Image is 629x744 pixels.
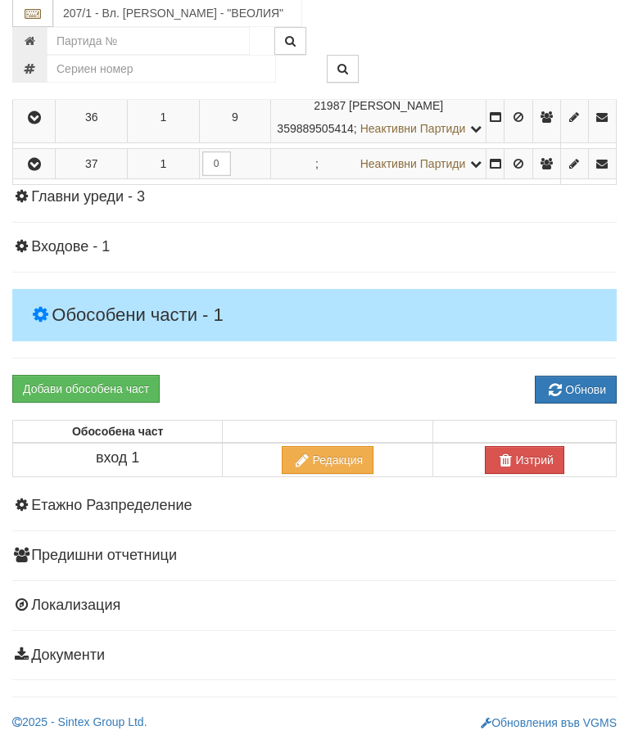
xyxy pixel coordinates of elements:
h4: Етажно Разпределение [12,498,617,515]
td: 36 [56,92,128,144]
button: Обнови [535,377,617,404]
th: Обособена част [13,422,223,444]
td: 1 [128,150,200,180]
span: Неактивни Партиди [360,123,466,136]
h4: Предишни отчетници [12,548,617,565]
input: Сериен номер [47,56,276,83]
h4: Обособени части - 1 [12,290,617,342]
h4: Входове - 1 [12,240,617,256]
a: Обновления във VGMS [481,717,617,730]
span: Партида № [314,100,346,113]
td: ; [271,150,486,180]
h4: Локализация [12,598,617,615]
button: Добави обособена част [12,376,160,404]
td: 1 [128,92,200,144]
input: Партида № [47,28,250,56]
a: Редакция [282,447,373,475]
a: 2025 - Sintex Group Ltd. [12,716,147,729]
h4: Главни уреди - 3 [12,190,617,206]
td: 37 [56,150,128,180]
span: [PERSON_NAME] [349,100,443,113]
span: 359889505414 [277,123,353,136]
a: Изтрий [485,447,563,475]
h4: Документи [12,648,617,665]
h4: вход 1 [16,451,219,467]
td: ; [271,92,486,144]
span: Неактивни Партиди [360,158,466,171]
span: 9 [232,111,238,124]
